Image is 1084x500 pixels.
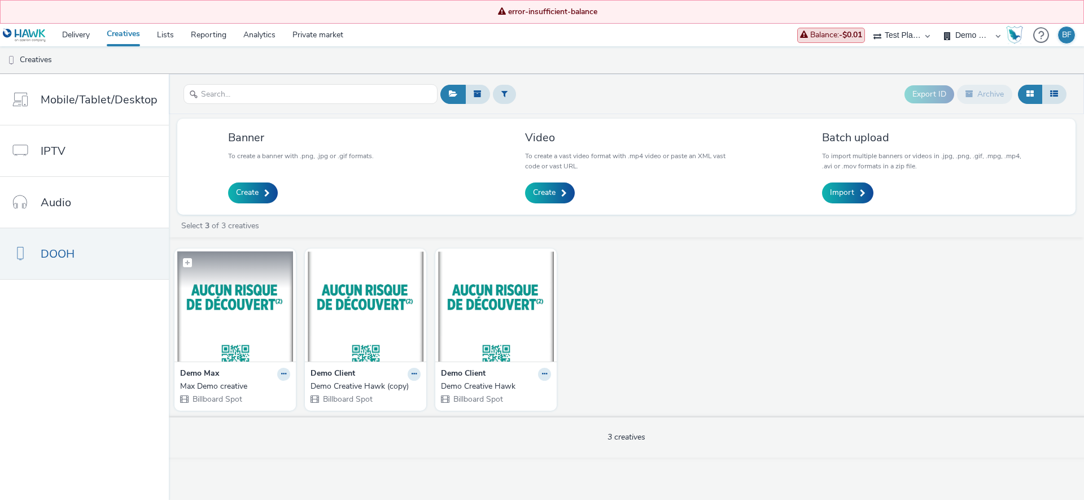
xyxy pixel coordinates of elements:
[322,394,373,405] span: Billboard Spot
[54,24,98,46] a: Delivery
[6,55,17,66] img: dooh
[533,187,556,198] span: Create
[284,24,352,46] a: Private market
[822,182,873,203] a: Import
[180,368,219,381] strong: Demo Max
[822,151,1025,171] p: To import multiple banners or videos in .jpg, .png, .gif, .mpg, .mp4, .avi or .mov formats in a z...
[41,143,65,159] span: IPTV
[441,381,551,392] a: Demo Creative Hawk
[438,251,554,362] img: Demo Creative Hawk visual
[800,29,862,40] span: Balance :
[3,28,46,42] img: undefined Logo
[1018,85,1042,104] button: Grid
[205,220,209,231] strong: 3
[41,194,71,211] span: Audio
[441,368,486,381] strong: Demo Client
[235,24,284,46] a: Analytics
[1042,85,1066,104] button: Table
[41,92,158,108] span: Mobile/Tablet/Desktop
[180,381,290,392] a: Max Demo creative
[830,187,854,198] span: Import
[525,130,728,145] h3: Video
[957,85,1012,104] button: Archive
[311,381,421,392] a: Demo Creative Hawk (copy)
[822,130,1025,145] h3: Batch upload
[183,84,438,104] input: Search...
[797,28,865,42] a: Balance:-$0.01
[1062,27,1072,44] div: BF
[148,24,182,46] a: Lists
[180,381,286,392] div: Max Demo creative
[182,24,235,46] a: Reporting
[41,246,75,262] span: DOOH
[525,151,728,171] p: To create a vast video format with .mp4 video or paste an XML vast code or vast URL.
[308,251,423,362] img: Demo Creative Hawk (copy) visual
[904,85,954,103] button: Export ID
[180,220,264,231] a: Select of 3 creatives
[607,432,645,442] span: 3 creatives
[228,182,278,203] a: Create
[177,251,293,362] img: Max Demo creative visual
[98,24,148,46] a: Creatives
[228,130,374,145] h3: Banner
[797,28,865,42] div: Today's expenses are not yet included in the balance
[1006,26,1028,44] a: Hawk Academy
[228,151,374,161] p: To create a banner with .png, .jpg or .gif formats.
[191,394,242,405] span: Billboard Spot
[1006,26,1023,44] img: Hawk Academy
[839,29,862,40] strong: -$0.01
[311,381,416,392] div: Demo Creative Hawk (copy)
[441,381,547,392] div: Demo Creative Hawk
[525,182,575,203] a: Create
[311,368,355,381] strong: Demo Client
[23,6,1072,18] span: error-insufficient-balance
[452,394,503,405] span: Billboard Spot
[236,187,259,198] span: Create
